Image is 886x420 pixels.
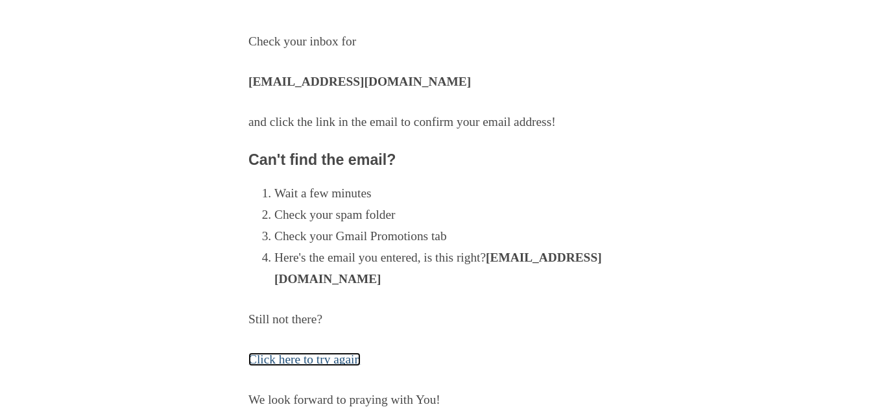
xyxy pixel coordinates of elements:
[274,226,638,247] li: Check your Gmail Promotions tab
[248,389,638,411] p: We look forward to praying with You!
[248,31,638,53] p: Check your inbox for
[248,75,471,88] strong: [EMAIL_ADDRESS][DOMAIN_NAME]
[248,352,361,366] a: Click here to try again
[248,152,638,169] h3: Can't find the email?
[248,309,638,330] p: Still not there?
[274,204,638,226] li: Check your spam folder
[248,112,638,133] p: and click the link in the email to confirm your email address!
[274,251,602,286] strong: [EMAIL_ADDRESS][DOMAIN_NAME]
[274,183,638,204] li: Wait a few minutes
[274,247,638,290] li: Here's the email you entered, is this right?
